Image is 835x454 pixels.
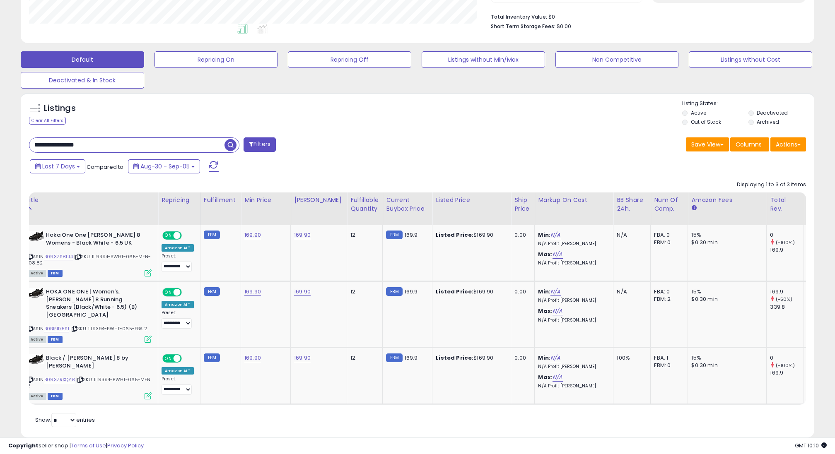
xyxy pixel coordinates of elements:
small: FBM [204,353,220,362]
span: All listings currently available for purchase on Amazon [27,393,46,400]
div: FBA: 0 [654,231,681,239]
button: Deactivated & In Stock [21,72,144,89]
div: Min Price [244,196,287,204]
p: N/A Profit [PERSON_NAME] [538,260,607,266]
span: | SKU: 1119394-BWHT-065-FBA 2 [70,325,147,332]
b: Hoka One One [PERSON_NAME] 8 Womens - Black White - 6.5 UK [46,231,147,249]
b: Listed Price: [436,288,473,295]
strong: Copyright [8,442,39,449]
button: Save View [686,137,729,151]
span: | SKU: 1119394-BWHT-065-MFN 2 [27,376,151,389]
p: N/A Profit [PERSON_NAME] [538,298,607,303]
span: ON [163,232,174,239]
span: All listings currently available for purchase on Amazon [27,270,46,277]
div: 0 [770,231,804,239]
button: Default [21,51,144,68]
a: N/A [550,288,560,296]
div: $0.30 min [691,239,760,246]
span: FBM [48,393,63,400]
span: 169.9 [405,231,418,239]
span: Last 7 Days [42,162,75,171]
b: Listed Price: [436,354,473,362]
b: Min: [538,288,550,295]
b: Min: [538,354,550,362]
button: Listings without Cost [689,51,812,68]
div: 169.9 [770,246,804,254]
b: Black / [PERSON_NAME] 8 by [PERSON_NAME] [46,354,147,372]
span: ON [163,289,174,296]
span: $0.00 [557,22,571,30]
b: Max: [538,373,553,381]
small: Amazon Fees. [691,204,696,212]
a: Privacy Policy [107,442,144,449]
div: 12 [350,354,376,362]
b: Total Inventory Value: [491,13,547,20]
a: 169.90 [294,288,311,296]
a: 169.90 [244,288,261,296]
div: 339.8 [770,303,804,311]
div: Markup on Cost [538,196,610,204]
a: N/A [553,307,562,315]
span: Columns [736,140,762,149]
a: N/A [553,250,562,259]
div: Title [25,196,154,204]
div: FBM: 0 [654,239,681,246]
div: seller snap | | [8,442,144,450]
a: N/A [550,354,560,362]
a: B093ZS8LJ4 [44,253,73,260]
div: FBA: 0 [654,288,681,295]
a: Terms of Use [71,442,106,449]
p: N/A Profit [PERSON_NAME] [538,241,607,247]
div: Fulfillment [204,196,237,204]
label: Out of Stock [691,118,721,125]
small: FBM [386,353,402,362]
div: Total Rev. [770,196,800,213]
span: Compared to: [87,163,125,171]
div: $0.30 min [691,295,760,303]
label: Active [691,109,706,116]
div: ASIN: [27,354,152,399]
div: Amazon AI * [162,367,194,375]
div: Listed Price [436,196,507,204]
a: 169.90 [294,354,311,362]
a: B0BRJ175S1 [44,325,69,332]
div: 15% [691,231,760,239]
div: 169.9 [770,369,804,377]
div: 100% [617,354,644,362]
div: FBM: 0 [654,362,681,369]
h5: Listings [44,103,76,114]
div: Repricing [162,196,197,204]
a: B093ZRXQY8 [44,376,75,383]
a: 169.90 [294,231,311,239]
small: FBM [386,231,402,239]
p: N/A Profit [PERSON_NAME] [538,317,607,323]
div: Amazon AI * [162,244,194,252]
b: HOKA ONE ONE | Women's, [PERSON_NAME] 8 Running Sneakers (Black/White - 6.5) (B) [GEOGRAPHIC_DATA] [46,288,147,321]
div: FBM: 2 [654,295,681,303]
b: Max: [538,250,553,258]
a: N/A [553,373,562,382]
div: Clear All Filters [29,117,66,125]
div: Ship Price [514,196,531,213]
span: 2025-09-14 10:10 GMT [795,442,827,449]
span: ON [163,355,174,362]
li: $0 [491,11,800,21]
button: Filters [244,137,276,152]
img: 41UwrJo4JcL._SL40_.jpg [27,288,44,298]
div: N/A [617,231,644,239]
small: (-100%) [776,362,795,369]
div: $169.90 [436,354,504,362]
div: Preset: [162,253,194,272]
div: 15% [691,354,760,362]
div: Amazon Fees [691,196,763,204]
b: Min: [538,231,550,239]
small: (-100%) [776,239,795,246]
span: Show: entries [35,416,95,424]
b: Max: [538,307,553,315]
small: FBM [204,287,220,296]
button: Aug-30 - Sep-05 [128,159,200,173]
div: 0.00 [514,354,528,362]
div: $169.90 [436,231,504,239]
small: FBM [386,287,402,296]
div: FBA: 1 [654,354,681,362]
